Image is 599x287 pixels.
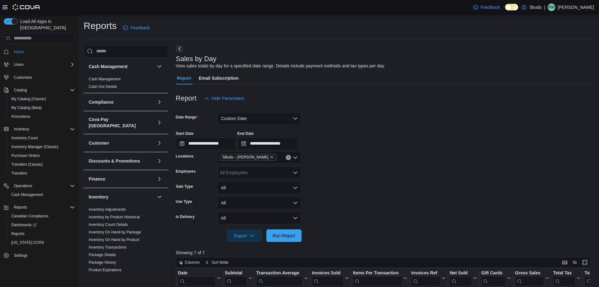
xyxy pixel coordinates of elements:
a: Package History [89,260,116,265]
p: | [544,3,545,11]
span: Home [11,48,75,56]
a: Inventory Manager (Classic) [9,143,61,151]
input: Dark Mode [505,4,518,10]
button: Users [1,60,77,69]
button: Clear input [286,155,291,160]
button: Total Tax [553,270,580,286]
button: Users [11,61,26,68]
a: Inventory Adjustments [89,207,126,212]
span: Export [230,229,258,242]
button: Run Report [266,229,302,242]
span: My Catalog (Beta) [11,105,42,110]
button: Transfers (Classic) [6,160,77,169]
div: Subtotal [225,270,247,276]
span: Feedback [130,25,150,31]
button: Home [1,47,77,56]
h3: Customer [89,140,109,146]
a: Inventory Count Details [89,222,128,227]
a: Customers [11,74,35,81]
div: Gross Sales [515,270,544,276]
span: Users [11,61,75,68]
label: Employees [176,169,196,174]
span: Package Details [89,252,116,257]
span: My Catalog (Beta) [9,104,75,112]
button: Transaction Average [256,270,308,286]
button: Items Per Transaction [353,270,407,286]
span: My Catalog (Classic) [11,96,46,101]
button: Discounts & Promotions [156,157,163,165]
span: Purchase Orders [11,153,40,158]
span: Transfers (Classic) [9,161,75,168]
nav: Complex example [4,45,75,277]
span: Sort fields [212,260,228,265]
a: Dashboards [9,221,39,229]
button: Customers [1,73,77,82]
button: Enter fullscreen [581,259,589,266]
div: Date [178,270,216,286]
span: Reports [9,230,75,238]
span: Feedback [481,4,500,10]
p: [PERSON_NAME] [558,3,594,11]
span: RW [548,3,555,11]
button: Transfers [6,169,77,178]
a: Canadian Compliance [9,212,51,220]
button: Invoices Ref [411,270,446,286]
input: Press the down key to open a popover containing a calendar. [237,137,298,150]
a: Feedback [471,1,502,14]
button: Cash Management [89,63,154,70]
button: Customer [89,140,154,146]
span: Inventory Manager (Classic) [11,144,58,149]
h3: Cash Management [89,63,128,70]
button: All [217,212,302,224]
span: Catalog [14,88,27,93]
a: Feedback [120,21,152,34]
span: Email Subscription [199,72,239,84]
span: Reports [14,205,27,210]
button: Cova Pay [GEOGRAPHIC_DATA] [156,119,163,126]
span: Customers [11,73,75,81]
button: Finance [89,176,154,182]
button: Custom Date [217,112,302,125]
h3: Sales by Day [176,55,217,63]
button: Inventory [89,194,154,200]
span: Canadian Compliance [11,214,48,219]
div: Items Per Transaction [353,270,402,276]
span: Cash Management [9,191,75,198]
span: [US_STATE] CCRS [11,240,44,245]
a: Cash Management [9,191,46,198]
span: Package History [89,260,116,265]
span: Customers [14,75,32,80]
button: Inventory [11,125,32,133]
button: Canadian Compliance [6,212,77,221]
span: Users [14,62,24,67]
div: Gift Cards [481,270,506,276]
p: Showing 7 of 7 [176,250,595,256]
span: Transfers [11,171,27,176]
span: Dark Mode [505,10,505,11]
button: Finance [156,175,163,183]
span: Inventory [14,127,29,132]
button: Reports [6,229,77,238]
div: Total Tax [553,270,575,286]
span: My Catalog (Classic) [9,95,75,103]
label: End Date [237,131,254,136]
button: Purchase Orders [6,151,77,160]
button: Sort fields [203,259,231,266]
span: Inventory On Hand by Package [89,230,141,235]
div: Date [178,270,216,276]
button: Date [178,270,221,286]
div: Transaction Average [256,270,303,286]
span: Report [177,72,191,84]
button: Inventory Count [6,134,77,142]
button: Compliance [89,99,154,105]
h3: Discounts & Promotions [89,158,140,164]
a: Cash Out Details [89,84,117,89]
h3: Inventory [89,194,108,200]
h3: Cova Pay [GEOGRAPHIC_DATA] [89,116,154,129]
label: Locations [176,154,194,159]
h3: Report [176,95,197,102]
span: Cash Management [11,192,43,197]
button: Inventory Manager (Classic) [6,142,77,151]
button: Compliance [156,98,163,106]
